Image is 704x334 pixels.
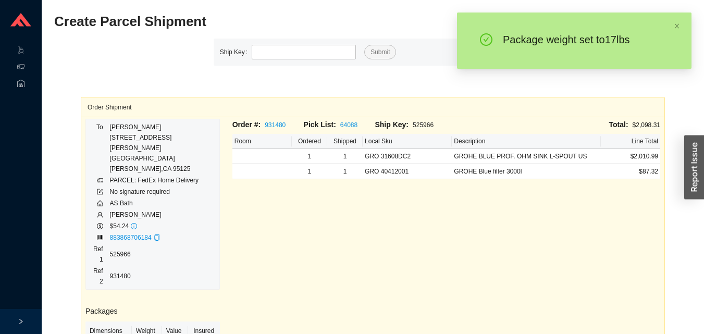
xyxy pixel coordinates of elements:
[97,212,103,218] span: user
[363,149,452,164] td: GRO 31608DC2
[109,186,215,197] td: No signature required
[232,134,292,149] th: Room
[85,305,220,317] h3: Packages
[154,232,160,243] div: Copy
[109,197,215,209] td: AS Bath
[97,234,103,241] span: barcode
[109,265,215,287] td: 931480
[340,121,357,129] a: 64088
[601,164,660,179] td: $87.32
[363,134,452,149] th: Local Sku
[454,151,598,162] div: GROHE BLUE PROF. OHM SINK L-SPOUT US
[292,149,327,164] td: 1
[232,120,261,129] span: Order #:
[110,234,152,241] a: 883868706184
[292,164,327,179] td: 1
[454,166,598,177] div: GROHE Blue filter 3000l
[109,209,215,220] td: [PERSON_NAME]
[363,164,452,179] td: GRO 40412001
[97,200,103,206] span: home
[674,23,680,29] span: close
[109,220,215,232] td: $54.24
[446,119,660,131] div: $2,098.31
[609,120,628,129] span: Total:
[109,175,215,186] td: PARCEL: FedEx Home Delivery
[109,243,215,265] td: 525966
[304,120,336,129] span: Pick List:
[292,134,327,149] th: Ordered
[327,149,363,164] td: 1
[54,13,532,31] h2: Create Parcel Shipment
[97,189,103,195] span: form
[364,45,396,59] button: Submit
[601,149,660,164] td: $2,010.99
[97,223,103,229] span: dollar
[90,265,109,287] td: Ref 2
[265,121,286,129] a: 931480
[220,45,252,59] label: Ship Key
[88,97,658,117] div: Order Shipment
[375,120,409,129] span: Ship Key:
[90,121,109,175] td: To
[110,122,215,174] div: [PERSON_NAME] [STREET_ADDRESS][PERSON_NAME] [GEOGRAPHIC_DATA][PERSON_NAME] , CA 95125
[601,134,660,149] th: Line Total
[131,223,137,229] span: info-circle
[375,119,446,131] div: 525966
[90,243,109,265] td: Ref 1
[480,33,492,48] span: check-circle
[18,318,24,325] span: right
[327,164,363,179] td: 1
[452,134,600,149] th: Description
[503,33,658,46] div: Package weight set to 17 lb s
[327,134,363,149] th: Shipped
[154,234,160,241] span: copy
